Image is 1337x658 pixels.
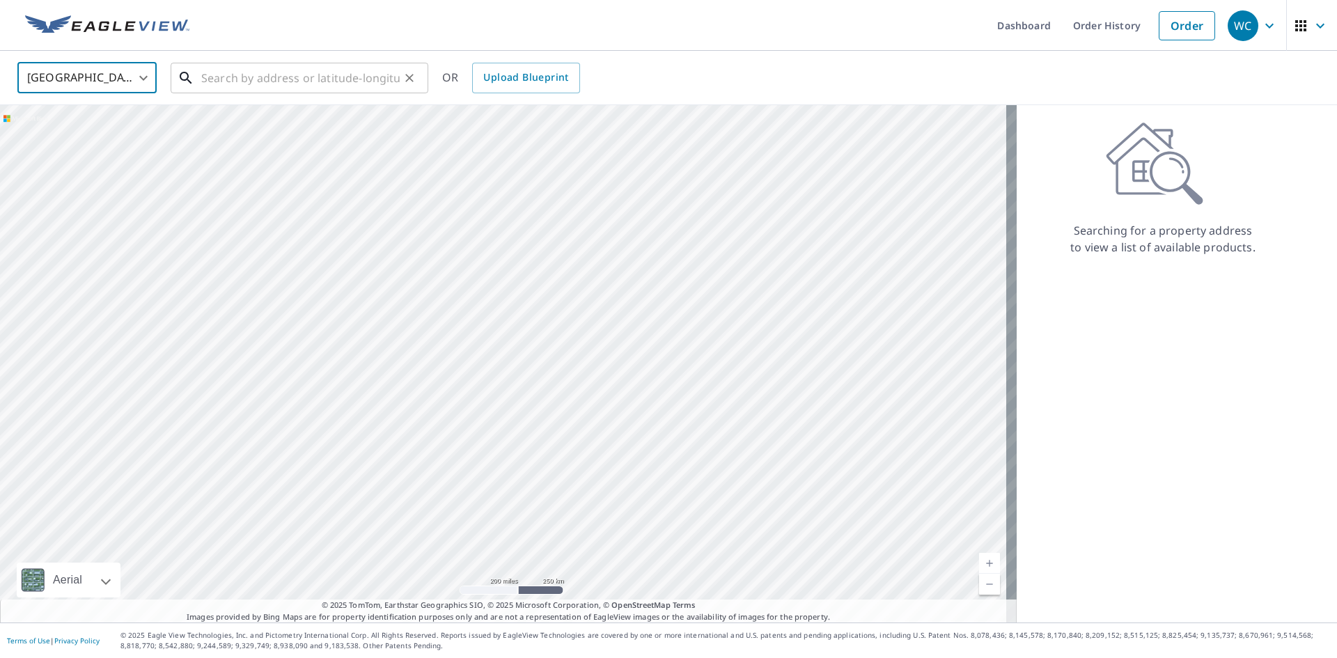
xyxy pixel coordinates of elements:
a: Privacy Policy [54,636,100,645]
a: Upload Blueprint [472,63,579,93]
p: | [7,636,100,645]
button: Clear [400,68,419,88]
a: Current Level 5, Zoom Out [979,574,1000,595]
div: Aerial [17,563,120,597]
a: Current Level 5, Zoom In [979,553,1000,574]
span: Upload Blueprint [483,69,568,86]
p: Searching for a property address to view a list of available products. [1070,222,1256,256]
img: EV Logo [25,15,189,36]
a: Order [1159,11,1215,40]
span: © 2025 TomTom, Earthstar Geographics SIO, © 2025 Microsoft Corporation, © [322,600,696,611]
a: Terms of Use [7,636,50,645]
div: [GEOGRAPHIC_DATA] [17,58,157,97]
div: Aerial [49,563,86,597]
input: Search by address or latitude-longitude [201,58,400,97]
div: WC [1228,10,1258,41]
a: Terms [673,600,696,610]
p: © 2025 Eagle View Technologies, Inc. and Pictometry International Corp. All Rights Reserved. Repo... [120,630,1330,651]
div: OR [442,63,580,93]
a: OpenStreetMap [611,600,670,610]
